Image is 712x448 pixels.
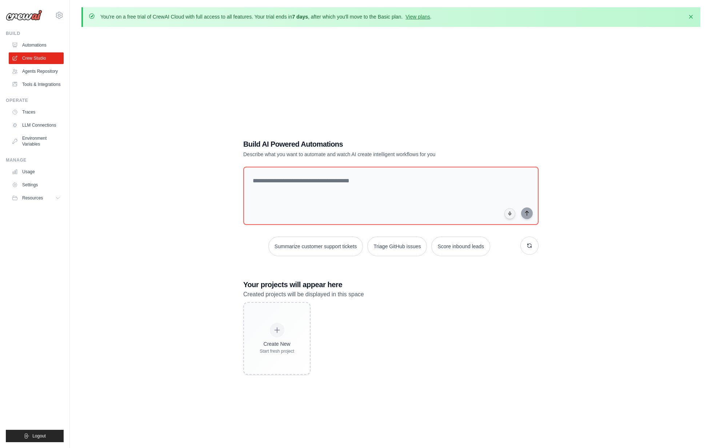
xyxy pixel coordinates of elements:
button: Triage GitHub issues [367,237,427,256]
a: View plans [405,14,430,20]
button: Click to speak your automation idea [504,208,515,219]
a: Environment Variables [9,132,64,150]
button: Score inbound leads [431,237,490,256]
h3: Your projects will appear here [243,279,539,290]
button: Get new suggestions [520,237,539,255]
a: Crew Studio [9,52,64,64]
div: Operate [6,98,64,103]
button: Logout [6,430,64,442]
p: Created projects will be displayed in this space [243,290,539,299]
div: Create New [260,340,294,348]
p: You're on a free trial of CrewAI Cloud with full access to all features. Your trial ends in , aft... [100,13,432,20]
a: Usage [9,166,64,178]
div: Manage [6,157,64,163]
a: Settings [9,179,64,191]
span: Logout [32,433,46,439]
span: Resources [22,195,43,201]
a: Traces [9,106,64,118]
h1: Build AI Powered Automations [243,139,488,149]
a: Tools & Integrations [9,79,64,90]
button: Resources [9,192,64,204]
strong: 7 days [292,14,308,20]
img: Logo [6,10,42,21]
a: Agents Repository [9,66,64,77]
a: LLM Connections [9,119,64,131]
button: Summarize customer support tickets [268,237,363,256]
a: Automations [9,39,64,51]
div: Start fresh project [260,348,294,354]
p: Describe what you want to automate and watch AI create intelligent workflows for you [243,151,488,158]
div: Build [6,31,64,36]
